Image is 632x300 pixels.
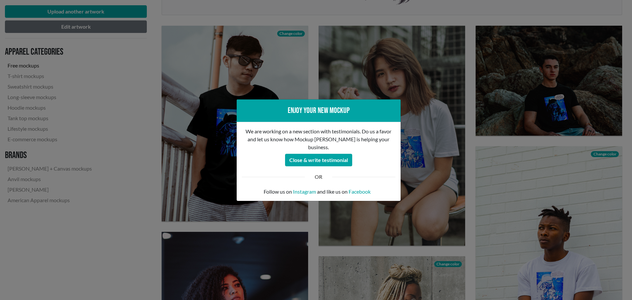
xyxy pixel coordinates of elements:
p: Follow us on and like us on [242,188,395,196]
a: Instagram [293,188,316,196]
div: OR [310,173,327,181]
a: Close & write testimonial [285,155,352,161]
p: We are working on a new section with testimonials. Do us a favor and let us know how Mockup [PERS... [242,127,395,151]
a: Facebook [349,188,371,196]
button: Close & write testimonial [285,154,352,166]
div: Enjoy your new mockup [242,105,395,117]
